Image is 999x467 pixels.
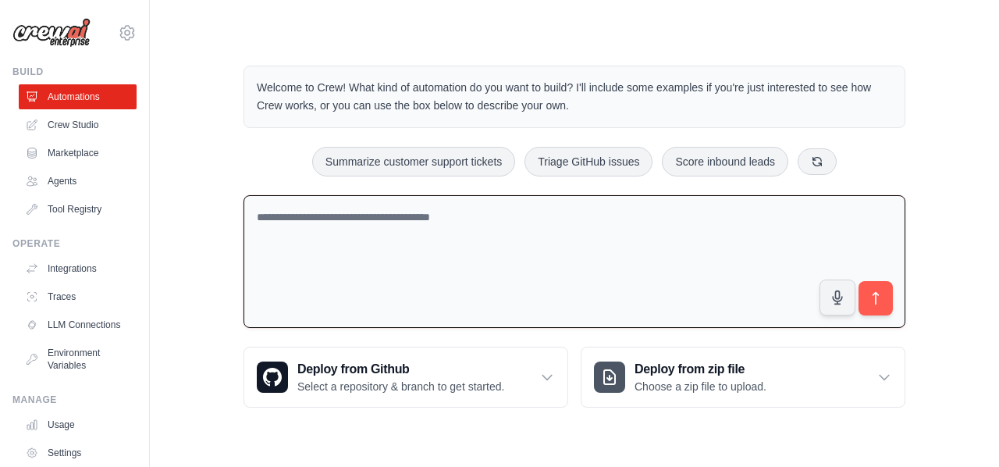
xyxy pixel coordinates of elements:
[19,141,137,166] a: Marketplace
[19,312,137,337] a: LLM Connections
[19,197,137,222] a: Tool Registry
[12,394,137,406] div: Manage
[12,18,91,48] img: Logo
[635,379,766,394] p: Choose a zip file to upload.
[19,112,137,137] a: Crew Studio
[19,84,137,109] a: Automations
[257,79,892,115] p: Welcome to Crew! What kind of automation do you want to build? I'll include some examples if you'...
[297,379,504,394] p: Select a repository & branch to get started.
[19,340,137,378] a: Environment Variables
[19,256,137,281] a: Integrations
[297,360,504,379] h3: Deploy from Github
[19,440,137,465] a: Settings
[19,284,137,309] a: Traces
[524,147,652,176] button: Triage GitHub issues
[662,147,788,176] button: Score inbound leads
[312,147,515,176] button: Summarize customer support tickets
[921,392,999,467] iframe: Chat Widget
[12,66,137,78] div: Build
[635,360,766,379] h3: Deploy from zip file
[19,169,137,194] a: Agents
[12,237,137,250] div: Operate
[19,412,137,437] a: Usage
